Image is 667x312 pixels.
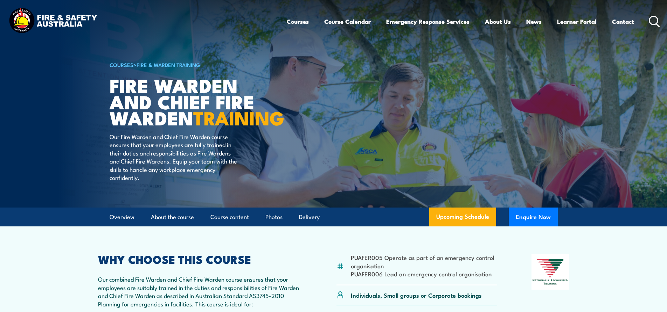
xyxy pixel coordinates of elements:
[509,208,558,226] button: Enquire Now
[265,208,283,226] a: Photos
[299,208,320,226] a: Delivery
[351,270,498,278] li: PUAFER006 Lead an emergency control organisation
[612,12,634,31] a: Contact
[557,12,597,31] a: Learner Portal
[485,12,511,31] a: About Us
[137,61,200,68] a: Fire & Warden Training
[351,253,498,270] li: PUAFER005 Operate as part of an emergency control organisation
[386,12,470,31] a: Emergency Response Services
[324,12,371,31] a: Course Calendar
[287,12,309,31] a: Courses
[110,60,283,69] h6: >
[151,208,194,226] a: About the course
[210,208,249,226] a: Course content
[110,208,134,226] a: Overview
[110,77,283,126] h1: Fire Warden and Chief Fire Warden
[429,208,496,226] a: Upcoming Schedule
[110,61,133,68] a: COURSES
[351,291,482,299] p: Individuals, Small groups or Corporate bookings
[531,254,569,290] img: Nationally Recognised Training logo.
[193,103,284,132] strong: TRAINING
[98,275,303,308] p: Our combined Fire Warden and Chief Fire Warden course ensures that your employees are suitably tr...
[110,132,237,181] p: Our Fire Warden and Chief Fire Warden course ensures that your employees are fully trained in the...
[98,254,303,264] h2: WHY CHOOSE THIS COURSE
[526,12,542,31] a: News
